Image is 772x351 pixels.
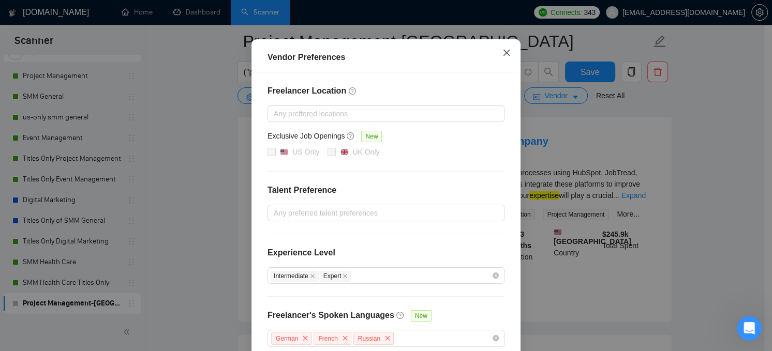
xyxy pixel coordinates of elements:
span: close-circle [493,272,499,279]
span: close [339,332,351,344]
span: close-circle [493,335,499,341]
span: close [343,273,348,279]
span: close [300,332,311,344]
span: French [318,335,337,342]
h4: Freelancer Location [268,85,504,97]
span: close [382,332,393,344]
img: 🇺🇸 [280,148,288,156]
h4: Talent Preference [268,184,504,196]
span: question-circle [347,132,355,140]
div: UK Only [352,146,379,158]
h4: Freelancer's Spoken Languages [268,309,394,322]
img: 🇬🇧 [341,148,348,156]
span: question-circle [396,311,405,319]
span: close [310,273,315,279]
span: question-circle [349,87,357,95]
span: close [502,49,511,57]
span: Intermediate [270,271,319,282]
div: US Only [292,146,319,158]
h4: Experience Level [268,247,335,259]
h5: Exclusive Job Openings [268,130,345,142]
iframe: Intercom live chat [737,316,762,341]
span: Expert [320,271,352,282]
span: New [361,131,382,142]
span: New [411,310,432,322]
span: Russian [358,335,380,342]
div: Vendor Preferences [268,51,504,64]
button: Close [493,39,521,67]
span: German [276,335,298,342]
